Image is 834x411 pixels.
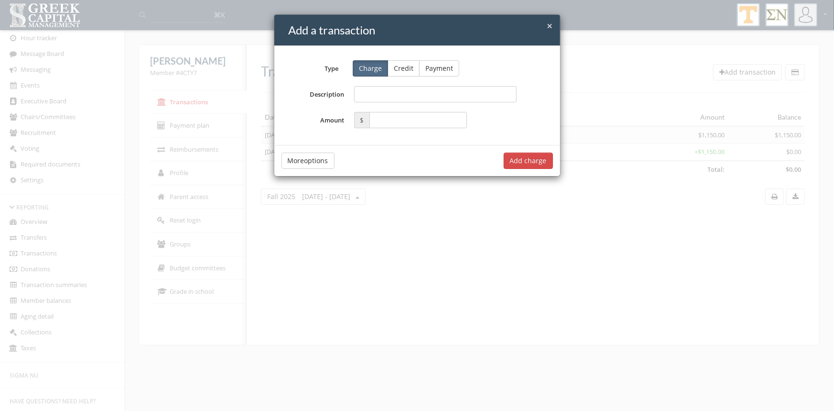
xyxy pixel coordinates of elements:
h4: Add a transaction [289,22,553,38]
span: $ [354,112,369,128]
span: × [547,19,553,33]
label: Type [274,61,346,73]
label: Description [282,86,349,102]
label: Amount [282,112,349,128]
button: Payment [419,60,459,77]
button: Credit [388,60,420,77]
button: Charge [353,60,388,77]
button: Moreoptions [282,153,335,169]
button: Add charge [504,153,553,169]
